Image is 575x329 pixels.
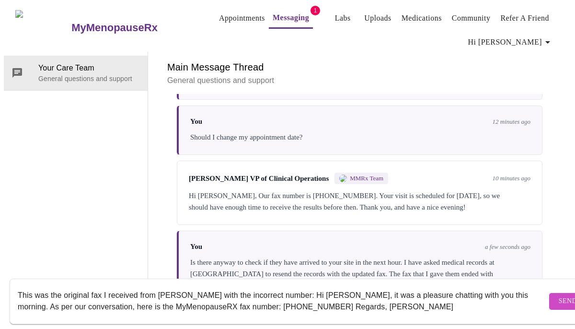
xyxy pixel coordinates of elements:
div: Hi [PERSON_NAME], Our fax number is [PHONE_NUMBER]. Your visit is scheduled for [DATE], so we sho... [189,190,530,213]
textarea: Send a message about your appointment [18,286,547,317]
span: [PERSON_NAME] VP of Clinical Operations [189,175,329,183]
span: 12 minutes ago [493,118,530,126]
button: Appointments [215,9,269,28]
a: Medications [402,12,442,25]
p: General questions and support [167,75,552,86]
a: Messaging [273,11,309,24]
div: Is there anyway to check if they have arrived to your site in the next hour. I have asked medical... [190,257,530,291]
span: 10 minutes ago [493,175,530,182]
h6: Main Message Thread [167,59,552,75]
a: Community [452,12,491,25]
span: MMRx Team [350,175,383,182]
button: Community [448,9,494,28]
a: Appointments [219,12,265,25]
p: General questions and support [38,74,140,83]
span: You [190,117,202,126]
span: Hi [PERSON_NAME] [468,35,553,49]
a: Refer a Friend [500,12,549,25]
div: Should I change my appointment date? [190,131,530,143]
img: MMRX [339,175,347,182]
button: Hi [PERSON_NAME] [464,33,557,52]
a: Uploads [364,12,391,25]
a: Labs [335,12,351,25]
button: Messaging [269,8,313,29]
h3: MyMenopauseRx [71,22,158,34]
a: MyMenopauseRx [70,11,196,45]
button: Medications [398,9,446,28]
span: Your Care Team [38,62,140,74]
span: a few seconds ago [485,243,530,251]
button: Refer a Friend [496,9,553,28]
span: 1 [310,6,320,15]
button: Labs [327,9,358,28]
img: MyMenopauseRx Logo [15,10,70,46]
button: Uploads [360,9,395,28]
span: You [190,243,202,251]
div: Your Care TeamGeneral questions and support [4,56,148,90]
